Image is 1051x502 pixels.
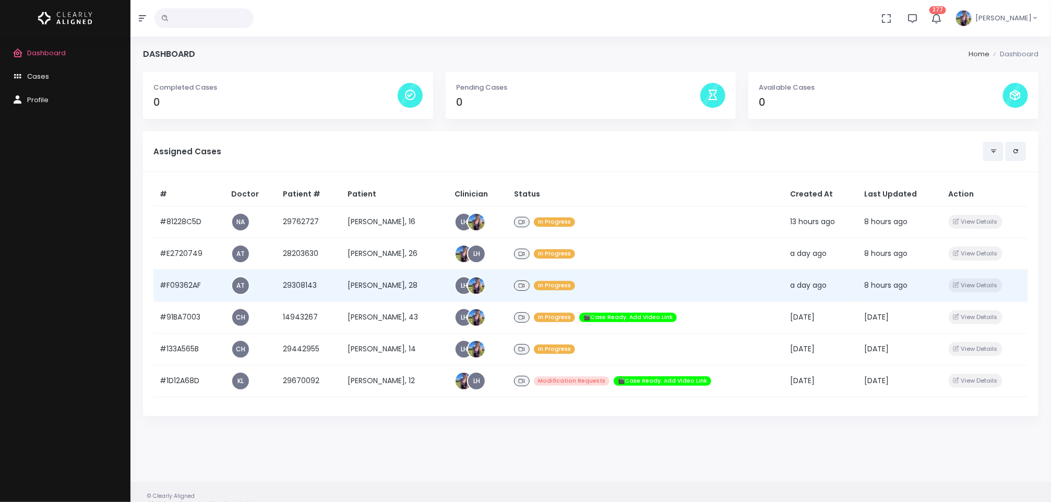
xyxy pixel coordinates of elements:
a: LH [468,246,485,262]
td: #E2720749 [153,238,225,270]
a: LH [468,373,485,389]
th: Last Updated [858,182,942,206]
h4: 0 [759,96,1003,108]
td: #133A565B [153,333,225,365]
td: 28203630 [277,238,341,270]
td: #81228C5D [153,206,225,238]
span: [DATE] [864,375,889,386]
li: Dashboard [989,49,1038,59]
th: Patient # [277,182,341,206]
span: 8 hours ago [864,248,907,259]
button: View Details [949,342,1002,356]
th: # [153,182,225,206]
td: 29670092 [277,365,341,397]
th: Doctor [225,182,277,206]
h4: Dashboard [143,49,195,59]
span: In Progress [534,249,575,259]
td: #91BA7003 [153,301,225,333]
span: Dashboard [27,48,66,58]
th: Clinician [448,182,508,206]
span: [DATE] [790,375,815,386]
span: [DATE] [864,344,889,354]
span: Cases [27,71,49,81]
td: 14943267 [277,301,341,333]
td: 29762727 [277,206,341,238]
a: LH [456,309,472,326]
button: View Details [949,374,1002,388]
span: In Progress [534,281,575,291]
td: [PERSON_NAME], 26 [341,238,448,270]
td: [PERSON_NAME], 14 [341,333,448,365]
span: [DATE] [790,312,815,322]
a: KL [232,373,249,389]
a: CH [232,341,249,358]
span: a day ago [790,248,827,259]
a: CH [232,309,249,326]
img: Logo Horizontal [38,7,92,29]
span: Modification Requests [534,376,610,386]
p: Pending Cases [456,82,700,93]
th: Action [942,182,1028,206]
td: 29308143 [277,270,341,301]
h5: Assigned Cases [153,147,983,156]
span: In Progress [534,217,575,227]
a: NA [232,214,249,230]
button: View Details [949,247,1002,261]
span: 8 hours ago [864,216,907,227]
a: LH [456,277,472,294]
span: In Progress [534,345,575,354]
span: 8 hours ago [864,280,907,290]
p: Available Cases [759,82,1003,93]
td: [PERSON_NAME], 12 [341,365,448,397]
li: Home [969,49,989,59]
h4: 0 [456,96,700,108]
th: Patient [341,182,448,206]
span: a day ago [790,280,827,290]
td: [PERSON_NAME], 43 [341,301,448,333]
a: LH [456,214,472,230]
td: [PERSON_NAME], 28 [341,270,448,301]
th: Created At [784,182,858,206]
span: [DATE] [790,344,815,354]
a: AT [232,277,249,294]
span: 🎬Case Ready. Add Video Link [614,376,711,386]
td: [PERSON_NAME], 16 [341,206,448,238]
span: Profile [27,95,49,105]
span: In Progress [534,313,575,323]
td: #F09362AF [153,270,225,301]
span: 13 hours ago [790,216,835,227]
span: 🎬Case Ready. Add Video Link [579,313,677,323]
button: View Details [949,310,1002,324]
td: 29442955 [277,333,341,365]
button: View Details [949,278,1002,292]
td: #1D12A68D [153,365,225,397]
p: Completed Cases [153,82,398,93]
h4: 0 [153,96,398,108]
span: [PERSON_NAME] [975,13,1032,23]
th: Status [508,182,784,206]
span: [DATE] [864,312,889,322]
a: AT [232,246,249,262]
a: LH [456,341,472,358]
img: Header Avatar [954,9,973,28]
button: View Details [949,215,1002,229]
span: 277 [929,6,946,14]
